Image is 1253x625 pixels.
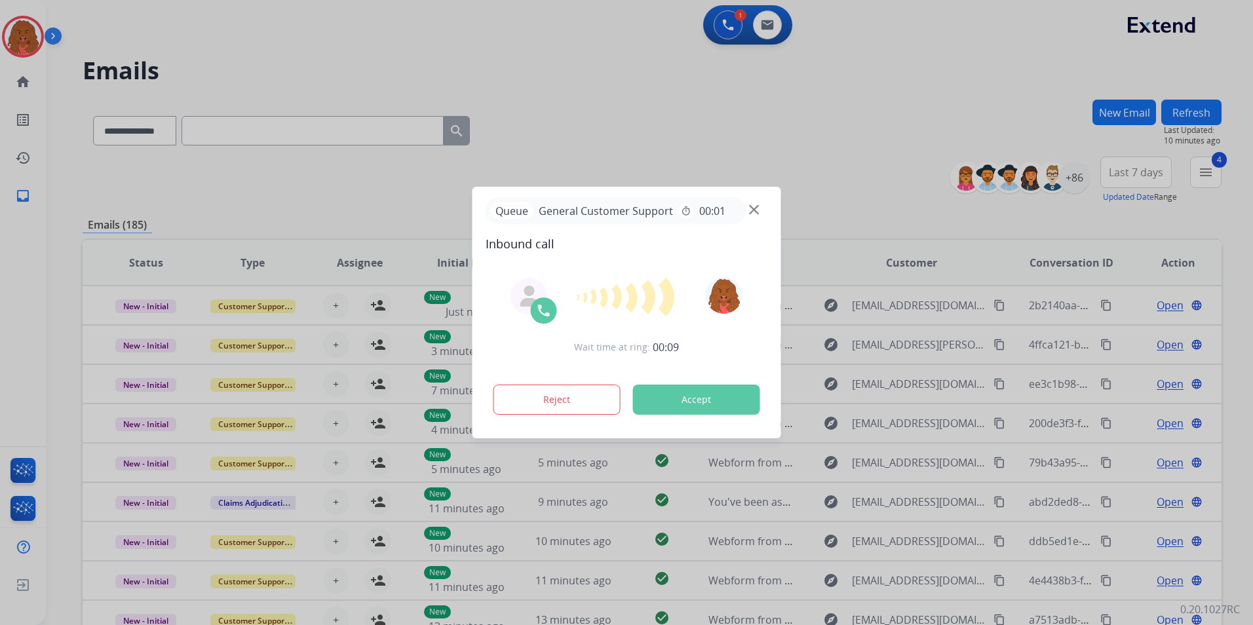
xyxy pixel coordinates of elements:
[574,341,650,354] span: Wait time at ring:
[519,286,540,307] img: agent-avatar
[681,206,691,216] mat-icon: timer
[633,385,760,415] button: Accept
[533,203,678,219] span: General Customer Support
[486,235,768,253] span: Inbound call
[493,385,621,415] button: Reject
[491,202,533,219] p: Queue
[699,203,725,219] span: 00:01
[653,339,679,355] span: 00:09
[705,277,742,314] img: avatar
[749,205,759,215] img: close-button
[1180,601,1240,617] p: 0.20.1027RC
[536,303,552,318] img: call-icon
